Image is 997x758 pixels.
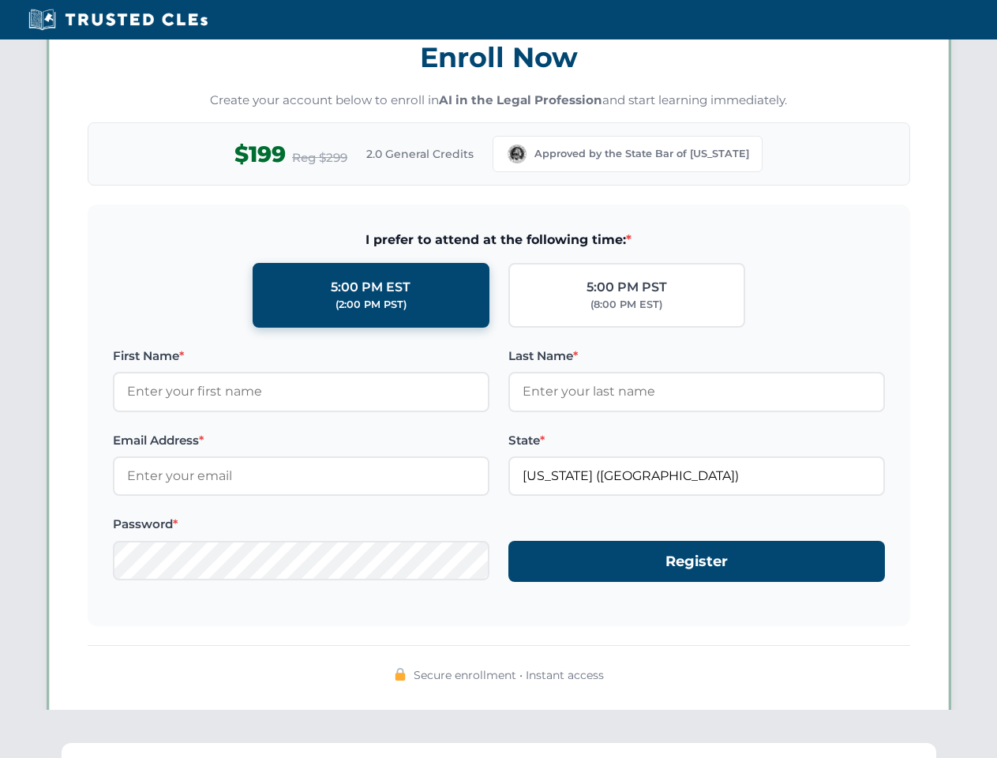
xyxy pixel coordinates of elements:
[234,137,286,172] span: $199
[508,541,885,583] button: Register
[113,230,885,250] span: I prefer to attend at the following time:
[414,666,604,684] span: Secure enrollment • Instant access
[24,8,212,32] img: Trusted CLEs
[587,277,667,298] div: 5:00 PM PST
[508,431,885,450] label: State
[439,92,602,107] strong: AI in the Legal Profession
[331,277,410,298] div: 5:00 PM EST
[113,372,489,411] input: Enter your first name
[590,297,662,313] div: (8:00 PM EST)
[508,456,885,496] input: Washington (WA)
[88,32,910,82] h3: Enroll Now
[508,372,885,411] input: Enter your last name
[394,668,407,681] img: 🔒
[534,146,749,162] span: Approved by the State Bar of [US_STATE]
[88,92,910,110] p: Create your account below to enroll in and start learning immediately.
[506,143,528,165] img: Washington Bar
[508,347,885,366] label: Last Name
[366,145,474,163] span: 2.0 General Credits
[113,431,489,450] label: Email Address
[292,148,347,167] span: Reg $299
[113,456,489,496] input: Enter your email
[113,515,489,534] label: Password
[335,297,407,313] div: (2:00 PM PST)
[113,347,489,366] label: First Name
